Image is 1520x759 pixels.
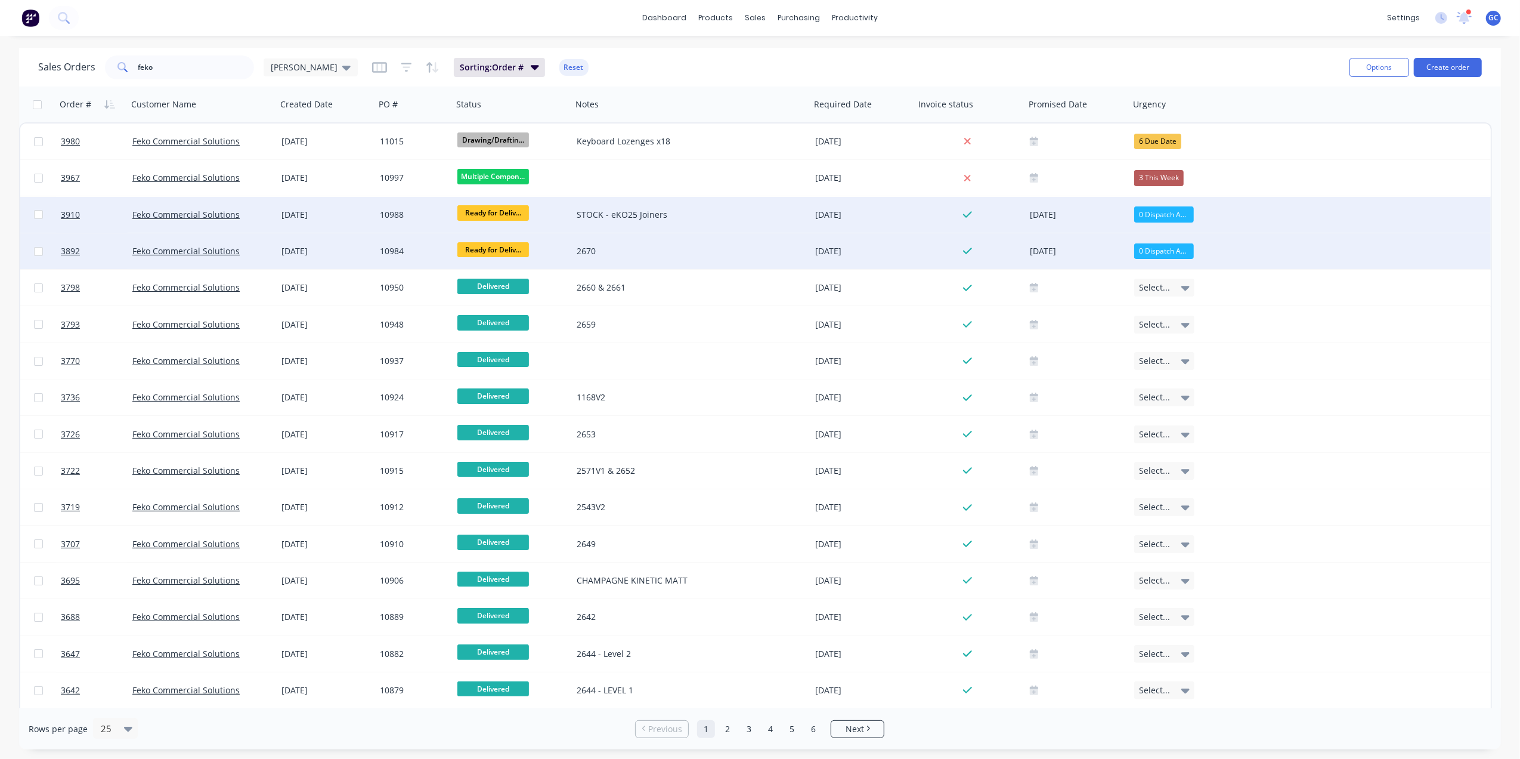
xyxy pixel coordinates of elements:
[457,644,529,659] span: Delivered
[380,684,444,696] div: 10879
[1139,538,1170,550] span: Select...
[457,498,529,513] span: Delivered
[457,132,529,147] span: Drawing/Draftin...
[61,282,80,294] span: 3798
[636,9,692,27] a: dashboard
[61,428,80,440] span: 3726
[761,720,779,738] a: Page 4
[280,98,333,110] div: Created Date
[380,575,444,587] div: 10906
[457,169,529,184] span: Multiple Compon...
[831,723,884,735] a: Next page
[1139,282,1170,294] span: Select...
[380,428,444,440] div: 10917
[815,575,910,587] div: [DATE]
[815,245,910,257] div: [DATE]
[815,391,910,403] div: [DATE]
[457,462,529,477] span: Delivered
[630,720,889,738] ul: Pagination
[132,538,240,550] a: Feko Commercial Solutions
[281,282,370,294] div: [DATE]
[132,135,240,147] a: Feko Commercial Solutions
[457,279,529,294] span: Delivered
[815,282,910,294] div: [DATE]
[281,209,370,221] div: [DATE]
[559,59,589,76] button: Reset
[577,282,794,294] div: 2660 & 2661
[457,535,529,550] span: Delivered
[1139,684,1170,696] span: Select...
[719,720,736,738] a: Page 2
[61,172,80,184] span: 3967
[131,98,196,110] div: Customer Name
[739,9,772,27] div: sales
[380,465,444,477] div: 10915
[38,61,95,73] h1: Sales Orders
[577,135,794,147] div: Keyboard Lozenges x18
[380,355,444,367] div: 10937
[380,245,444,257] div: 10984
[1488,13,1499,23] span: GC
[577,391,794,403] div: 1168V2
[132,245,240,257] a: Feko Commercial Solutions
[281,575,370,587] div: [DATE]
[1139,319,1170,331] span: Select...
[1414,58,1482,77] button: Create order
[281,135,370,147] div: [DATE]
[132,319,240,330] a: Feko Commercial Solutions
[577,245,794,257] div: 2670
[61,343,132,379] a: 3770
[380,209,444,221] div: 10988
[577,209,794,221] div: STOCK - eKO25 Joiners
[61,575,80,587] span: 3695
[815,501,910,513] div: [DATE]
[577,501,794,513] div: 2543V2
[457,425,529,440] span: Delivered
[380,391,444,403] div: 10924
[380,538,444,550] div: 10910
[61,233,132,269] a: 3892
[815,135,910,147] div: [DATE]
[61,563,132,598] a: 3695
[61,526,132,562] a: 3707
[804,720,822,738] a: Page 6
[61,319,80,331] span: 3793
[61,416,132,452] a: 3726
[1139,428,1170,440] span: Select...
[61,453,132,489] a: 3722
[457,242,529,257] span: Ready for Deliv...
[61,197,132,233] a: 3910
[60,98,91,110] div: Order #
[815,611,910,623] div: [DATE]
[815,465,910,477] div: [DATE]
[61,684,80,696] span: 3642
[815,172,910,184] div: [DATE]
[61,501,80,513] span: 3719
[577,538,794,550] div: 2649
[380,282,444,294] div: 10950
[815,428,910,440] div: [DATE]
[281,501,370,513] div: [DATE]
[577,465,794,477] div: 2571V1 & 2652
[281,245,370,257] div: [DATE]
[281,391,370,403] div: [DATE]
[740,720,758,738] a: Page 3
[132,172,240,183] a: Feko Commercial Solutions
[281,172,370,184] div: [DATE]
[132,391,240,403] a: Feko Commercial Solutions
[61,135,80,147] span: 3980
[281,684,370,696] div: [DATE]
[846,723,864,735] span: Next
[1134,206,1194,222] div: 0 Dispatch ASAP
[61,611,80,623] span: 3688
[1134,134,1181,149] div: 6 Due Date
[577,611,794,623] div: 2642
[815,319,910,331] div: [DATE]
[61,599,132,635] a: 3688
[61,270,132,306] a: 3798
[815,648,910,660] div: [DATE]
[132,611,240,622] a: Feko Commercial Solutions
[61,648,80,660] span: 3647
[61,124,132,159] a: 3980
[281,648,370,660] div: [DATE]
